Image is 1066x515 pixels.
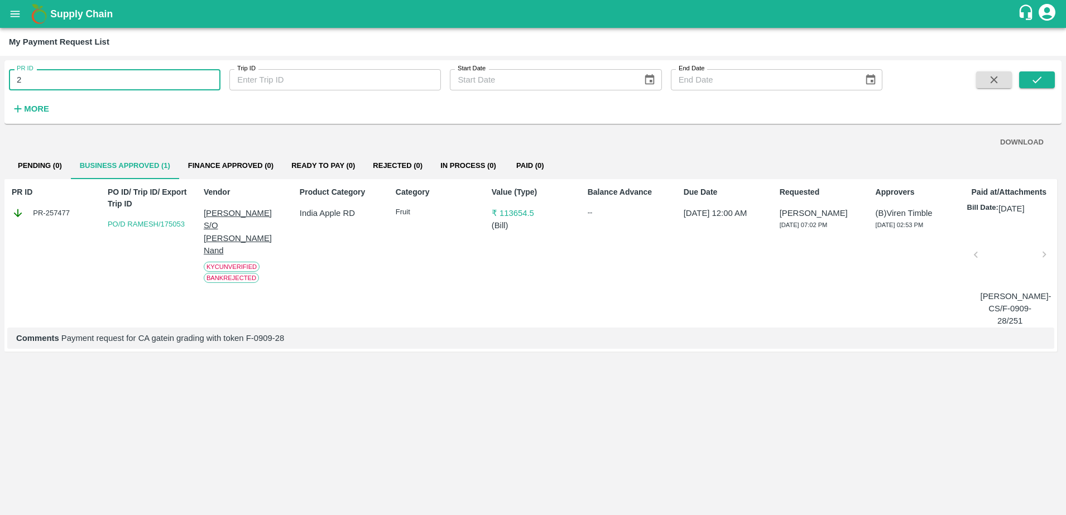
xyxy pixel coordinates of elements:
button: Ready To Pay (0) [282,152,364,179]
div: My Payment Request List [9,35,109,49]
div: customer-support [1017,4,1037,24]
button: Choose date [639,69,660,90]
div: PR-257477 [12,207,94,219]
img: logo [28,3,50,25]
button: In Process (0) [431,152,505,179]
input: Start Date [450,69,635,90]
p: Fruit [396,207,478,218]
p: Paid at/Attachments [972,186,1054,198]
p: [PERSON_NAME] S/O [PERSON_NAME] Nand [204,207,286,257]
label: Trip ID [237,64,256,73]
p: [DATE] [998,203,1025,215]
span: KYC Unverified [204,262,260,272]
p: (B) Viren Timble [876,207,958,219]
button: DOWNLOAD [996,133,1048,152]
span: [DATE] 02:53 PM [876,222,924,228]
p: PO ID/ Trip ID/ Export Trip ID [108,186,190,210]
label: PR ID [17,64,33,73]
a: PO/D RAMESH/175053 [108,220,185,228]
p: Value (Type) [492,186,574,198]
button: Paid (0) [505,152,555,179]
button: Pending (0) [9,152,71,179]
p: Requested [780,186,862,198]
p: ( Bill ) [492,219,574,232]
div: account of current user [1037,2,1057,26]
span: Bank Rejected [204,273,259,283]
button: open drawer [2,1,28,27]
p: India Apple RD [300,207,382,219]
p: Balance Advance [588,186,670,198]
b: Supply Chain [50,8,113,20]
a: Supply Chain [50,6,1017,22]
button: Finance Approved (0) [179,152,282,179]
p: [PERSON_NAME]-CS/F-0909-28/251 [981,290,1040,328]
button: More [9,99,52,118]
p: Category [396,186,478,198]
button: Choose date [860,69,881,90]
input: Enter PR ID [9,69,220,90]
label: End Date [679,64,704,73]
p: [DATE] 12:00 AM [684,207,766,219]
b: Comments [16,334,59,343]
strong: More [24,104,49,113]
div: -- [588,207,670,218]
input: End Date [671,69,856,90]
p: Vendor [204,186,286,198]
p: PR ID [12,186,94,198]
p: Bill Date: [967,203,998,215]
p: [PERSON_NAME] [780,207,862,219]
p: Due Date [684,186,766,198]
p: Payment request for CA gatein grading with token F-0909-28 [16,332,1045,344]
input: Enter Trip ID [229,69,441,90]
button: Rejected (0) [364,152,431,179]
p: ₹ 113654.5 [492,207,574,219]
p: Product Category [300,186,382,198]
p: Approvers [876,186,958,198]
label: Start Date [458,64,486,73]
button: Business Approved (1) [71,152,179,179]
span: [DATE] 07:02 PM [780,222,828,228]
